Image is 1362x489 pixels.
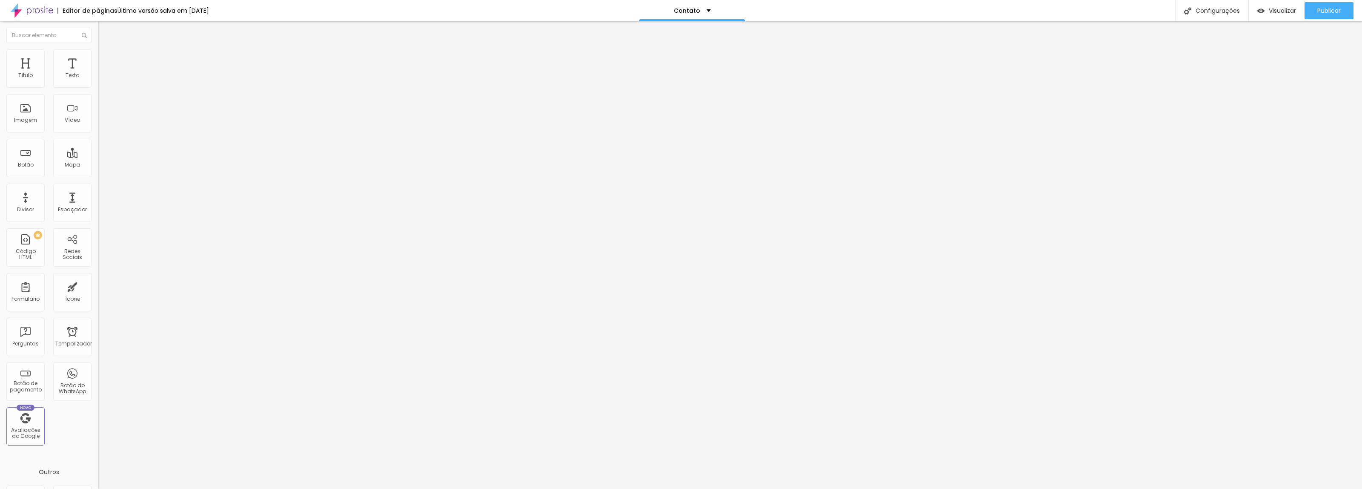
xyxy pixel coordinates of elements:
[82,33,87,38] img: Ícone
[20,405,31,410] font: Novo
[55,340,92,347] font: Temporizador
[1196,6,1240,15] font: Configurações
[1269,6,1296,15] font: Visualizar
[1305,2,1353,19] button: Publicar
[98,21,1362,489] iframe: Editor
[1184,7,1191,14] img: Ícone
[59,382,86,395] font: Botão do WhatsApp
[65,295,80,302] font: Ícone
[674,6,700,15] font: Contato
[11,426,40,440] font: Avaliações do Google
[14,116,37,124] font: Imagem
[117,6,209,15] font: Última versão salva em [DATE]
[10,380,42,393] font: Botão de pagamento
[1257,7,1265,14] img: view-1.svg
[17,206,34,213] font: Divisor
[11,295,40,302] font: Formulário
[12,340,39,347] font: Perguntas
[6,28,92,43] input: Buscar elemento
[18,72,33,79] font: Título
[63,247,82,261] font: Redes Sociais
[63,6,117,15] font: Editor de páginas
[18,161,34,168] font: Botão
[65,116,80,124] font: Vídeo
[66,72,79,79] font: Texto
[58,206,87,213] font: Espaçador
[1317,6,1341,15] font: Publicar
[39,468,59,476] font: Outros
[65,161,80,168] font: Mapa
[16,247,36,261] font: Código HTML
[1249,2,1305,19] button: Visualizar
